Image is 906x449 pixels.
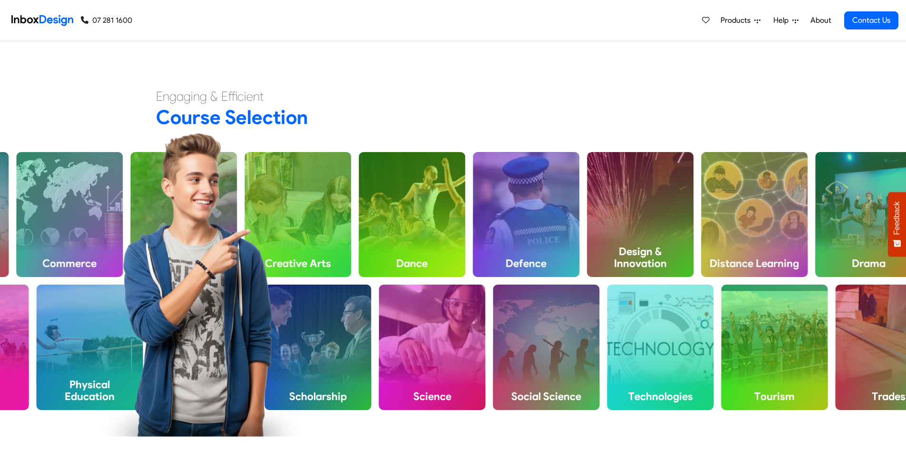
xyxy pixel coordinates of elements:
[721,15,754,26] span: Products
[844,11,898,29] a: Contact Us
[717,11,764,30] a: Products
[808,11,834,30] a: About
[701,249,808,277] h4: Distance Learning
[773,15,792,26] span: Help
[156,105,750,129] h2: Course Selection
[493,382,600,410] h4: Social Science
[893,201,901,235] span: Feedback
[587,238,693,277] h4: Design & Innovation
[265,382,371,410] h4: Scholarship
[244,249,351,277] h4: Creative Arts
[473,249,579,277] h4: Defence
[156,88,750,105] h4: Engaging & Efficient
[888,192,906,257] button: Feedback - Show survey
[37,371,143,410] h4: Physical Education
[770,11,802,30] a: Help
[100,133,301,437] img: boy_pointing_to_right.png
[721,382,828,410] h4: Tourism
[16,249,123,277] h4: Commerce
[81,15,132,26] a: 07 281 1600
[359,249,465,277] h4: Dance
[607,382,714,410] h4: Technologies
[379,382,486,410] h4: Science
